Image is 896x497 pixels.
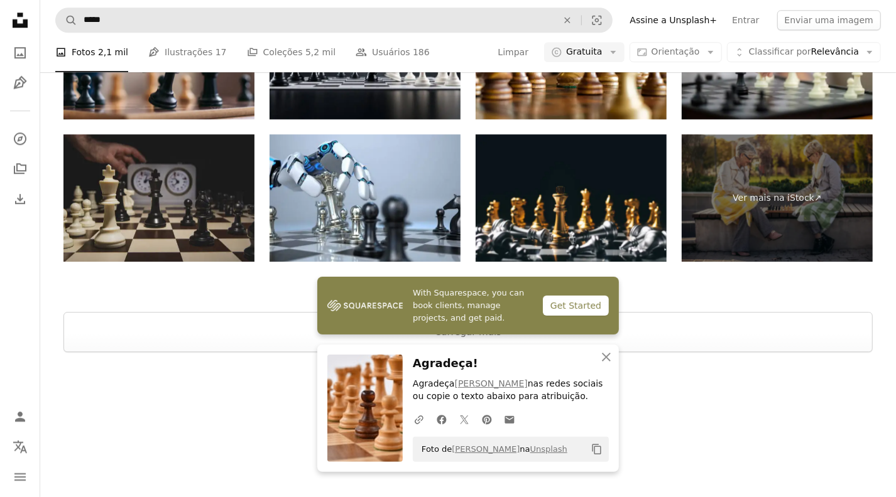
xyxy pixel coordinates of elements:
button: Limpar [554,8,581,32]
span: With Squarespace, you can book clients, manage projects, and get paid. [413,287,533,324]
span: 186 [413,46,430,60]
button: Orientação [630,43,722,63]
span: Orientação [652,47,700,57]
a: Início — Unsplash [8,8,33,35]
div: Get Started [543,296,609,316]
a: Compartilhar no Pinterest [476,407,498,432]
a: With Squarespace, you can book clients, manage projects, and get paid.Get Started [317,277,619,334]
img: Jogo de xadrez - tempo do torneio [63,134,254,262]
a: Coleções 5,2 mil [247,33,336,73]
span: 5,2 mil [305,46,336,60]
a: Compartilhar no Facebook [430,407,453,432]
a: [PERSON_NAME] [455,378,528,388]
a: Histórico de downloads [8,186,33,211]
a: Compartilhar no Twitter [453,407,476,432]
button: Enviar uma imagem [777,10,881,30]
a: Explorar [8,126,33,151]
span: Classificar por [749,47,811,57]
a: Ver mais na iStock↗ [682,134,873,262]
p: Agradeça nas redes sociais ou copie o texto abaixo para atribuição. [413,378,609,403]
img: Xadrez robô humanoide [270,134,461,262]
a: Compartilhar por e-mail [498,407,521,432]
img: file-1747939142011-51e5cc87e3c9 [327,296,403,315]
button: Gratuita [544,43,625,63]
a: Fotos [8,40,33,65]
button: Carregar mais [63,312,873,352]
button: Pesquisa visual [582,8,612,32]
a: Ilustrações [8,70,33,95]
a: Assine a Unsplash+ [623,10,725,30]
span: Gratuita [566,46,603,59]
a: Entrar / Cadastrar-se [8,404,33,429]
span: Foto de na [415,439,567,459]
button: Pesquise na Unsplash [56,8,77,32]
a: Entrar [724,10,767,30]
a: Usuários 186 [356,33,430,73]
span: Relevância [749,46,859,59]
button: Limpar [498,43,530,63]
button: Classificar porRelevância [727,43,881,63]
a: Unsplash [530,444,567,454]
button: Menu [8,464,33,489]
button: Copiar para a área de transferência [586,439,608,460]
a: [PERSON_NAME] [452,444,520,454]
span: 17 [216,46,227,60]
a: Ilustrações 17 [148,33,226,73]
img: Close-up King em pé em um tabuleiro de xadrez. Há um xadrez caindo na frente, liderança. Desafios... [476,134,667,262]
a: Coleções [8,156,33,181]
button: Idioma [8,434,33,459]
h3: Agradeça! [413,355,609,373]
p: Crie algo incrível [40,432,896,447]
form: Pesquise conteúdo visual em todo o site [55,8,613,33]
